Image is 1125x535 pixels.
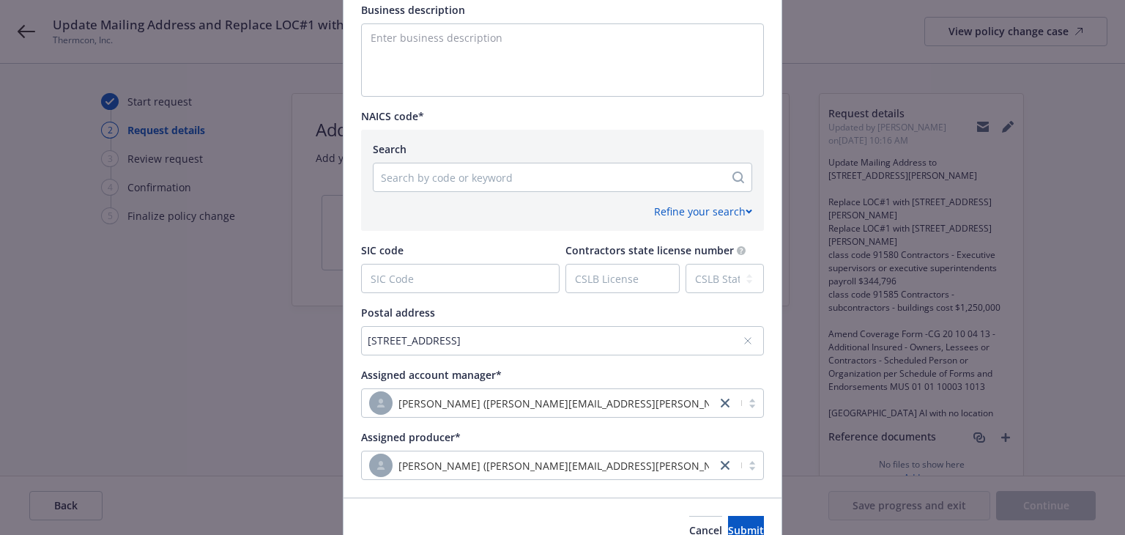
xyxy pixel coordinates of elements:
input: CSLB License [566,265,679,292]
div: [STREET_ADDRESS] [368,333,743,348]
a: close [716,394,734,412]
span: [PERSON_NAME] ([PERSON_NAME][EMAIL_ADDRESS][PERSON_NAME][DOMAIN_NAME]) [398,458,825,473]
button: [STREET_ADDRESS] [361,326,764,355]
textarea: Enter business description [361,23,764,97]
input: SIC Code [362,265,559,292]
span: Assigned account manager* [361,368,502,382]
span: [PERSON_NAME] ([PERSON_NAME][EMAIL_ADDRESS][PERSON_NAME][DOMAIN_NAME]) [398,396,825,411]
span: Search [373,142,406,156]
span: [PERSON_NAME] ([PERSON_NAME][EMAIL_ADDRESS][PERSON_NAME][DOMAIN_NAME]) [369,391,709,415]
span: SIC code [361,243,404,257]
span: Assigned producer* [361,430,461,444]
span: Business description [361,3,465,17]
span: NAICS code* [361,109,424,123]
a: close [716,457,734,474]
span: Contractors state license number [565,243,734,257]
div: Refine your search [654,204,752,219]
span: [PERSON_NAME] ([PERSON_NAME][EMAIL_ADDRESS][PERSON_NAME][DOMAIN_NAME]) [369,454,709,477]
span: Postal address [361,306,435,320]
